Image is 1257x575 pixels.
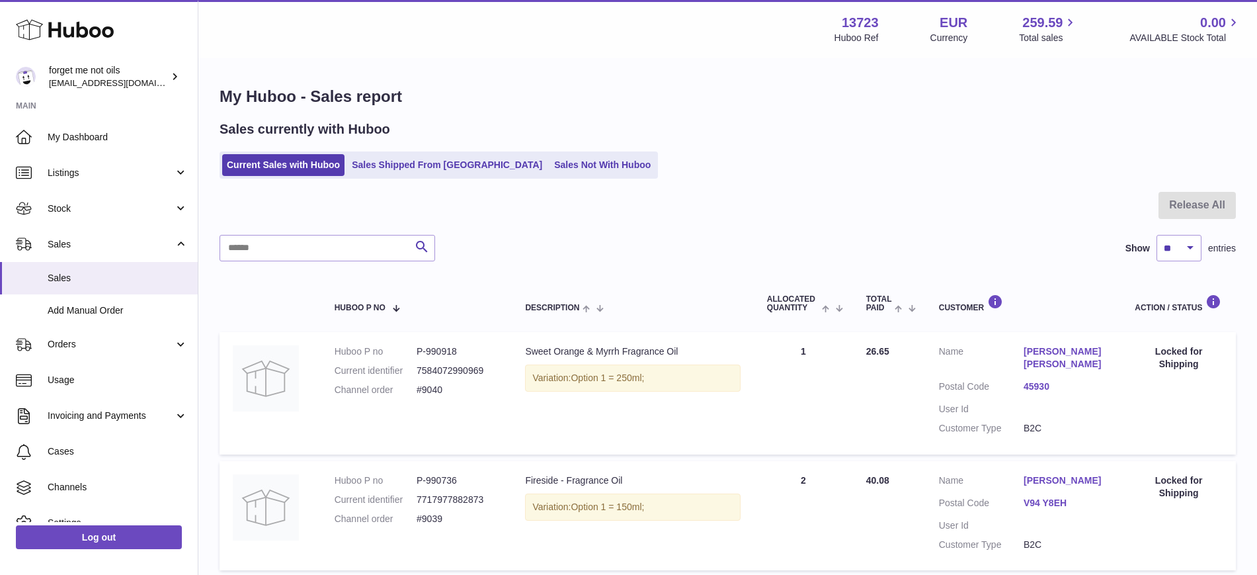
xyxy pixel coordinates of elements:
dt: User Id [939,519,1024,532]
dt: Current identifier [335,365,417,377]
td: 2 [754,461,853,571]
span: Orders [48,338,174,351]
dt: Name [939,474,1024,490]
dd: P-990736 [417,474,499,487]
span: Sales [48,238,174,251]
strong: 13723 [842,14,879,32]
a: 259.59 Total sales [1019,14,1078,44]
a: [PERSON_NAME] [PERSON_NAME] [1024,345,1108,371]
a: Log out [16,525,182,549]
span: Option 1 = 250ml; [571,373,644,383]
span: Huboo P no [335,304,385,312]
span: Settings [48,517,188,529]
a: Sales Shipped From [GEOGRAPHIC_DATA] [347,154,547,176]
span: Invoicing and Payments [48,410,174,422]
a: V94 Y8EH [1024,497,1108,509]
img: forgetmenothf@gmail.com [16,67,36,87]
strong: EUR [940,14,967,32]
span: Stock [48,202,174,215]
a: Sales Not With Huboo [549,154,655,176]
div: Locked for Shipping [1135,345,1223,371]
dt: Huboo P no [335,345,417,358]
div: Currency [930,32,968,44]
a: [PERSON_NAME] [1024,474,1108,487]
h1: My Huboo - Sales report [220,86,1236,107]
dd: P-990918 [417,345,499,358]
span: Usage [48,374,188,386]
dt: Huboo P no [335,474,417,487]
span: ALLOCATED Quantity [767,295,819,312]
span: 40.08 [866,475,889,486]
a: 45930 [1024,380,1108,393]
div: Action / Status [1135,294,1223,312]
dd: #9039 [417,513,499,525]
div: Locked for Shipping [1135,474,1223,500]
img: no-photo.jpg [233,474,299,541]
span: My Dashboard [48,131,188,144]
div: Variation: [525,494,740,521]
dt: Customer Type [939,539,1024,551]
span: 26.65 [866,346,889,357]
dt: User Id [939,403,1024,416]
dd: #9040 [417,384,499,396]
div: Sweet Orange & Myrrh Fragrance Oil [525,345,740,358]
span: entries [1208,242,1236,255]
span: Description [525,304,579,312]
span: Listings [48,167,174,179]
div: Fireside - Fragrance Oil [525,474,740,487]
div: Huboo Ref [834,32,879,44]
dd: B2C [1024,539,1108,551]
span: Cases [48,445,188,458]
span: 0.00 [1200,14,1226,32]
dt: Customer Type [939,422,1024,435]
div: Customer [939,294,1108,312]
span: Add Manual Order [48,304,188,317]
dt: Postal Code [939,380,1024,396]
span: Sales [48,272,188,285]
span: 259.59 [1022,14,1063,32]
div: forget me not oils [49,64,168,89]
span: Channels [48,481,188,494]
span: Total sales [1019,32,1078,44]
div: Variation: [525,365,740,392]
dt: Postal Code [939,497,1024,513]
dd: 7717977882873 [417,494,499,506]
dt: Name [939,345,1024,374]
label: Show [1125,242,1150,255]
td: 1 [754,332,853,454]
dd: B2C [1024,422,1108,435]
dd: 7584072990969 [417,365,499,377]
span: AVAILABLE Stock Total [1129,32,1241,44]
dt: Channel order [335,513,417,525]
span: Total paid [866,295,892,312]
img: no-photo.jpg [233,345,299,412]
a: Current Sales with Huboo [222,154,345,176]
dt: Channel order [335,384,417,396]
span: [EMAIL_ADDRESS][DOMAIN_NAME] [49,77,194,88]
a: 0.00 AVAILABLE Stock Total [1129,14,1241,44]
h2: Sales currently with Huboo [220,120,390,138]
dt: Current identifier [335,494,417,506]
span: Option 1 = 150ml; [571,502,644,512]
